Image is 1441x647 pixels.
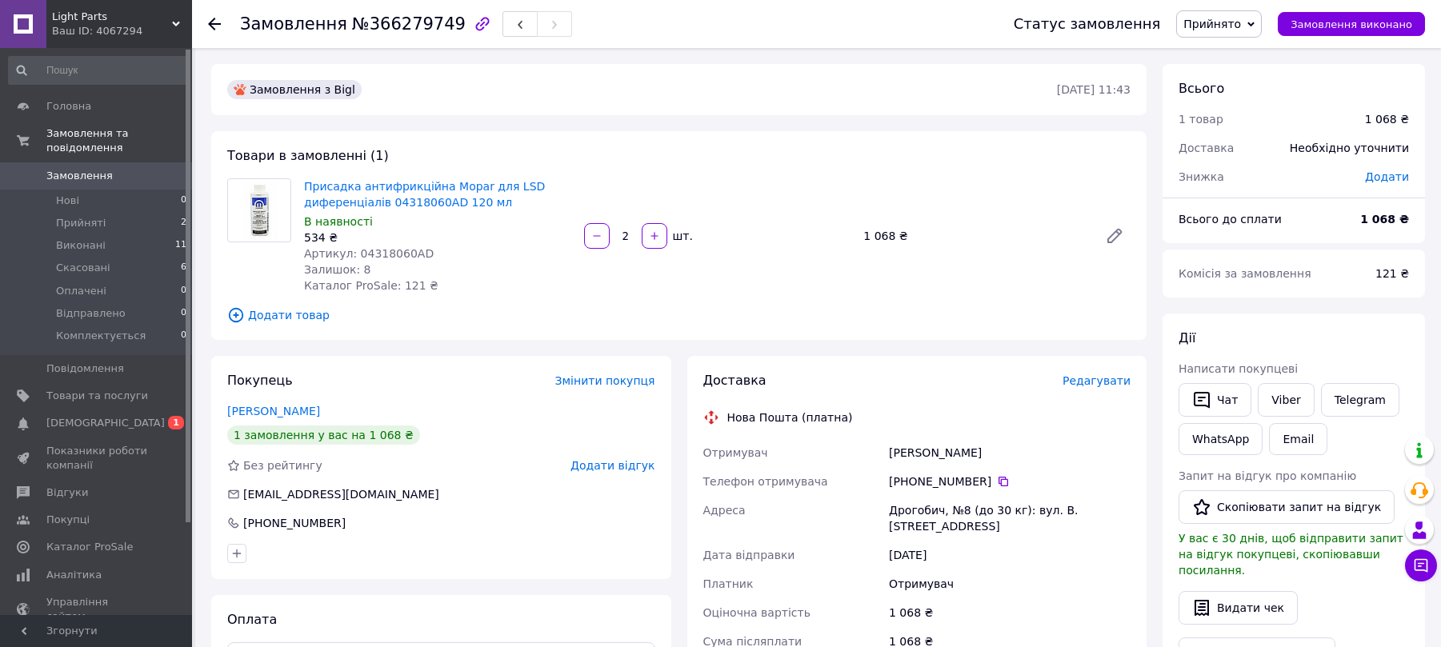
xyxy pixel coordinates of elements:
[886,598,1134,627] div: 1 068 ₴
[304,279,438,292] span: Каталог ProSale: 121 ₴
[1179,81,1224,96] span: Всього
[886,496,1134,541] div: Дрогобич, №8 (до 30 кг): вул. В. [STREET_ADDRESS]
[703,504,746,517] span: Адреса
[181,306,186,321] span: 0
[46,389,148,403] span: Товари та послуги
[240,14,347,34] span: Замовлення
[857,225,1092,247] div: 1 068 ₴
[1291,18,1412,30] span: Замовлення виконано
[304,180,545,209] a: Присадка антифрикційна Mopar для LSD диференціалів 04318060AD 120 мл
[1179,213,1282,226] span: Всього до сплати
[304,263,371,276] span: Залишок: 8
[181,284,186,298] span: 0
[46,595,148,624] span: Управління сайтом
[1179,469,1356,482] span: Запит на відгук про компанію
[56,216,106,230] span: Прийняті
[46,485,88,500] span: Відгуки
[175,238,186,253] span: 11
[1179,532,1403,577] span: У вас є 30 днів, щоб відправити запит на відгук покупцеві, скопіювавши посилання.
[46,361,124,376] span: Повідомлення
[52,10,172,24] span: Light Parts
[56,306,126,321] span: Відправлено
[1099,220,1131,252] a: Редагувати
[56,194,79,208] span: Нові
[1179,591,1298,625] button: Видати чек
[1179,490,1395,524] button: Скопіювати запит на відгук
[1179,383,1251,417] button: Чат
[304,215,373,228] span: В наявності
[46,126,192,155] span: Замовлення та повідомлення
[227,80,362,99] div: Замовлення з Bigl
[886,438,1134,467] div: [PERSON_NAME]
[886,569,1134,598] div: Отримувач
[889,473,1131,489] div: [PHONE_NUMBER]
[669,228,694,244] div: шт.
[46,169,113,183] span: Замовлення
[1063,374,1131,387] span: Редагувати
[1269,423,1327,455] button: Email
[181,194,186,208] span: 0
[886,541,1134,569] div: [DATE]
[181,216,186,230] span: 2
[8,56,188,85] input: Пошук
[52,24,192,38] div: Ваш ID: 4067294
[703,446,768,459] span: Отримувач
[703,577,754,590] span: Платник
[304,230,571,246] div: 534 ₴
[1179,362,1298,375] span: Написати покупцеві
[46,99,91,114] span: Головна
[1360,213,1409,226] b: 1 068 ₴
[208,16,221,32] div: Повернутися назад
[1280,130,1419,166] div: Необхідно уточнити
[46,513,90,527] span: Покупці
[1365,170,1409,183] span: Додати
[46,444,148,473] span: Показники роботи компанії
[1179,113,1223,126] span: 1 товар
[1057,83,1131,96] time: [DATE] 11:43
[181,261,186,275] span: 6
[703,549,795,561] span: Дата відправки
[242,515,347,531] div: [PHONE_NUMBER]
[243,459,322,472] span: Без рейтингу
[304,247,434,260] span: Артикул: 04318060AD
[1258,383,1314,417] a: Viber
[352,14,466,34] span: №366279749
[46,540,133,554] span: Каталог ProSale
[1183,18,1241,30] span: Прийнято
[555,374,655,387] span: Змінити покупця
[243,488,439,501] span: [EMAIL_ADDRESS][DOMAIN_NAME]
[46,568,102,582] span: Аналітика
[56,329,146,343] span: Комплектується
[227,306,1131,324] span: Додати товар
[1179,170,1224,183] span: Знижка
[1405,549,1437,581] button: Чат з покупцем
[1179,423,1263,455] a: WhatsApp
[46,416,165,430] span: [DEMOGRAPHIC_DATA]
[181,329,186,343] span: 0
[1179,330,1195,345] span: Дії
[703,606,811,619] span: Оціночна вартість
[1365,111,1409,127] div: 1 068 ₴
[703,475,828,488] span: Телефон отримувача
[1321,383,1399,417] a: Telegram
[227,148,389,163] span: Товари в замовленні (1)
[1179,142,1234,154] span: Доставка
[168,416,184,429] span: 1
[1179,267,1311,280] span: Комісія за замовлення
[227,373,293,388] span: Покупець
[1375,267,1409,280] span: 121 ₴
[703,373,767,388] span: Доставка
[56,261,110,275] span: Скасовані
[56,238,106,253] span: Виконані
[56,284,106,298] span: Оплачені
[723,409,857,425] div: Нова Пошта (платна)
[227,405,320,417] a: [PERSON_NAME]
[1278,12,1425,36] button: Замовлення виконано
[570,459,654,472] span: Додати відгук
[227,612,277,627] span: Оплата
[1014,16,1161,32] div: Статус замовлення
[227,425,420,445] div: 1 замовлення у вас на 1 068 ₴
[241,179,278,242] img: Присадка антифрикційна Mopar для LSD диференціалів 04318060AD 120 мл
